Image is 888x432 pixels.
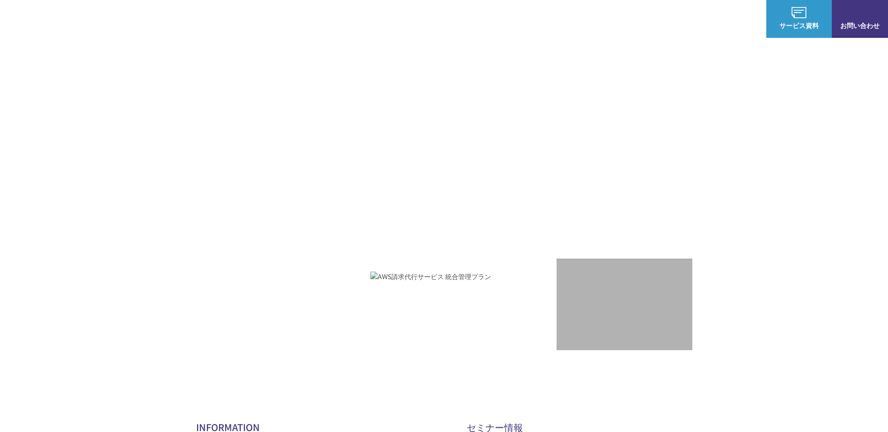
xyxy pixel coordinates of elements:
[196,154,557,244] h1: AWS ジャーニーの 成功を実現
[196,103,557,144] p: AWSの導入からコスト削減、 構成・運用の最適化からデータ活用まで 規模や業種業態を問わない マネージドサービスで
[484,14,519,24] p: サービス
[571,180,678,216] p: 最上位プレミアティア サービスパートナー
[196,272,365,317] img: AWSとの戦略的協業契約 締結
[14,7,176,30] a: AWS総合支援サービス C-Chorus NHN テコラスAWS総合支援サービス
[614,180,635,194] em: AWS
[631,14,658,24] a: 導入事例
[370,272,491,281] img: AWS請求代行サービス 統合管理プラン
[832,21,888,30] span: お問い合わせ
[538,14,613,24] p: 業種別ソリューション
[108,9,176,29] span: NHN テコラス AWS総合支援サービス
[676,14,712,24] p: ナレッジ
[852,7,867,18] img: お問い合わせ
[370,272,491,317] a: AWS請求代行サービス 統合管理プラン
[731,14,757,24] a: ログイン
[766,21,832,30] span: サービス資料
[792,7,807,18] img: AWS総合支援サービス C-Chorus サービス資料
[575,273,674,341] img: 契約件数
[442,14,465,24] p: 強み
[582,85,667,169] img: AWSプレミアティアサービスパートナー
